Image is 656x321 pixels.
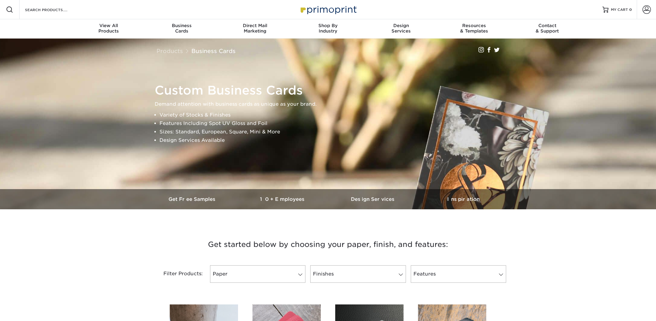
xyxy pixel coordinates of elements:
[438,19,511,39] a: Resources& Templates
[411,265,506,283] a: Features
[292,23,365,28] span: Shop By
[298,3,358,16] img: Primoprint
[147,196,238,202] h3: Get Free Samples
[218,19,292,39] a: Direct MailMarketing
[238,189,328,209] a: 10+ Employees
[238,196,328,202] h3: 10+ Employees
[159,111,507,119] li: Variety of Stocks & Finishes
[72,23,145,28] span: View All
[152,231,504,258] h3: Get started below by choosing your paper, finish, and features:
[72,23,145,34] div: Products
[155,100,507,108] p: Demand attention with business cards as unique as your brand.
[438,23,511,34] div: & Templates
[145,23,218,28] span: Business
[156,48,183,54] a: Products
[511,23,584,28] span: Contact
[155,83,507,98] h1: Custom Business Cards
[438,23,511,28] span: Resources
[511,23,584,34] div: & Support
[191,48,236,54] a: Business Cards
[218,23,292,34] div: Marketing
[611,7,628,12] span: MY CART
[418,196,509,202] h3: Inspiration
[292,23,365,34] div: Industry
[147,265,208,283] div: Filter Products:
[310,265,406,283] a: Finishes
[364,23,438,34] div: Services
[159,119,507,128] li: Features Including Spot UV Gloss and Foil
[328,196,418,202] h3: Design Services
[210,265,305,283] a: Paper
[418,189,509,209] a: Inspiration
[145,23,218,34] div: Cards
[511,19,584,39] a: Contact& Support
[364,19,438,39] a: DesignServices
[328,189,418,209] a: Design Services
[218,23,292,28] span: Direct Mail
[147,189,238,209] a: Get Free Samples
[24,6,83,13] input: SEARCH PRODUCTS.....
[292,19,365,39] a: Shop ByIndustry
[364,23,438,28] span: Design
[629,8,632,12] span: 0
[159,128,507,136] li: Sizes: Standard, European, Square, Mini & More
[72,19,145,39] a: View AllProducts
[159,136,507,145] li: Design Services Available
[145,19,218,39] a: BusinessCards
